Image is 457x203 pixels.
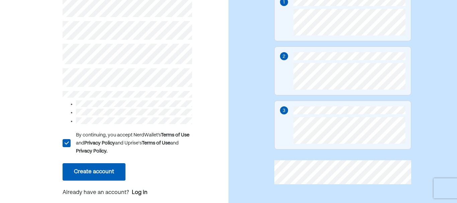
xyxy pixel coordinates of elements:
div: Privacy Policy. [76,147,107,155]
div: 3 [283,107,285,114]
div: Terms of Use [142,139,170,147]
div: Terms of Use [161,131,189,139]
a: Log in [132,189,148,197]
div: 2 [283,53,285,60]
div: Privacy Policy [84,139,115,147]
div: L [62,139,70,147]
div: By continuing, you accept NerdWallet’s and and Uprise's and [76,131,192,155]
p: Already have an account? [63,189,192,197]
button: Create account [63,163,125,181]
